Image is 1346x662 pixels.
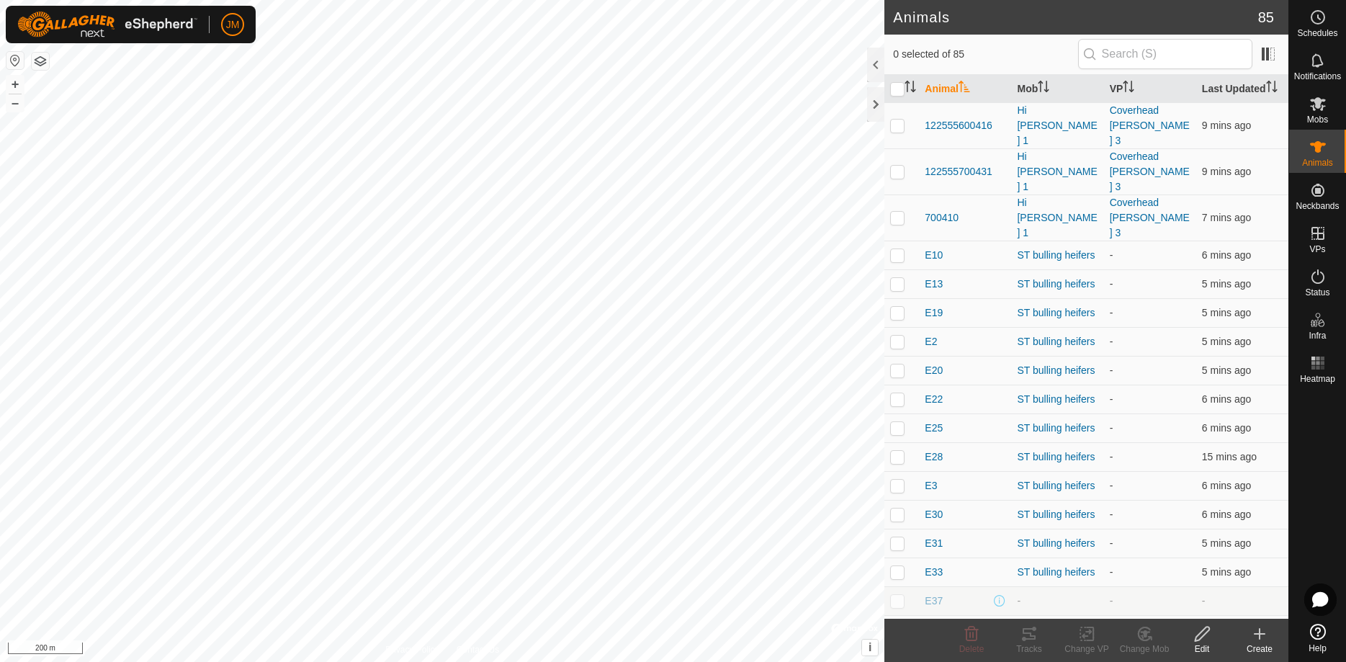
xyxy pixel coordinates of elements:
span: 12 Aug 2025, 8:57 pm [1202,336,1251,347]
app-display-virtual-paddock-transition: - [1110,480,1113,491]
div: ST bulling heifers [1017,334,1098,349]
div: ST bulling heifers [1017,507,1098,522]
span: Neckbands [1296,202,1339,210]
p-sorticon: Activate to sort [1123,83,1134,94]
app-display-virtual-paddock-transition: - [1110,509,1113,520]
div: ST bulling heifers [1017,449,1098,465]
div: ST bulling heifers [1017,478,1098,493]
a: Contact Us [457,643,499,656]
app-display-virtual-paddock-transition: - [1110,249,1113,261]
a: Help [1289,618,1346,658]
span: 12 Aug 2025, 8:57 pm [1202,249,1251,261]
app-display-virtual-paddock-transition: - [1110,307,1113,318]
span: E2 [925,334,937,349]
span: 12 Aug 2025, 8:57 pm [1202,480,1251,491]
p-sorticon: Activate to sort [959,83,970,94]
span: E37 [925,594,943,609]
span: E19 [925,305,943,321]
div: ST bulling heifers [1017,536,1098,551]
span: E30 [925,507,943,522]
app-display-virtual-paddock-transition: - [1110,451,1113,462]
div: ST bulling heifers [1017,248,1098,263]
div: Hi [PERSON_NAME] 1 [1017,103,1098,148]
span: E3 [925,478,937,493]
div: ST bulling heifers [1017,392,1098,407]
p-sorticon: Activate to sort [1038,83,1049,94]
a: Coverhead [PERSON_NAME] 3 [1110,151,1190,192]
span: i [869,641,871,653]
p-sorticon: Activate to sort [1266,83,1278,94]
span: E25 [925,421,943,436]
span: Delete [959,644,984,654]
span: E20 [925,363,943,378]
span: 12 Aug 2025, 8:57 pm [1202,422,1251,434]
div: - [1017,594,1098,609]
app-display-virtual-paddock-transition: - [1110,336,1113,347]
div: Change VP [1058,643,1116,656]
app-display-virtual-paddock-transition: - [1110,278,1113,290]
span: 12 Aug 2025, 8:58 pm [1202,566,1251,578]
app-display-virtual-paddock-transition: - [1110,595,1113,607]
th: VP [1104,75,1196,103]
input: Search (S) [1078,39,1252,69]
span: 122555700431 [925,164,992,179]
div: ST bulling heifers [1017,565,1098,580]
span: 700410 [925,210,959,225]
div: ST bulling heifers [1017,363,1098,378]
span: E22 [925,392,943,407]
button: i [862,640,878,656]
button: – [6,94,24,112]
app-display-virtual-paddock-transition: - [1110,364,1113,376]
span: 12 Aug 2025, 8:58 pm [1202,307,1251,318]
h2: Animals [893,9,1257,26]
span: 122555600416 [925,118,992,133]
span: 12 Aug 2025, 8:58 pm [1202,364,1251,376]
button: Reset Map [6,52,24,69]
button: Map Layers [32,53,49,70]
img: Gallagher Logo [17,12,197,37]
span: Animals [1302,158,1333,167]
th: Last Updated [1196,75,1288,103]
app-display-virtual-paddock-transition: - [1110,393,1113,405]
span: Infra [1309,331,1326,340]
div: Change Mob [1116,643,1173,656]
th: Animal [919,75,1011,103]
app-display-virtual-paddock-transition: - [1110,566,1113,578]
span: 12 Aug 2025, 8:54 pm [1202,166,1251,177]
a: Coverhead [PERSON_NAME] 3 [1110,104,1190,146]
span: Schedules [1297,29,1337,37]
div: Hi [PERSON_NAME] 1 [1017,195,1098,241]
span: 85 [1258,6,1274,28]
span: Status [1305,288,1329,297]
span: E28 [925,449,943,465]
span: Notifications [1294,72,1341,81]
span: 12 Aug 2025, 8:48 pm [1202,451,1257,462]
span: E31 [925,536,943,551]
span: 12 Aug 2025, 8:57 pm [1202,537,1251,549]
app-display-virtual-paddock-transition: - [1110,422,1113,434]
span: JM [226,17,240,32]
span: 12 Aug 2025, 8:54 pm [1202,120,1251,131]
th: Mob [1011,75,1103,103]
app-display-virtual-paddock-transition: - [1110,537,1113,549]
div: Tracks [1000,643,1058,656]
div: ST bulling heifers [1017,305,1098,321]
a: Coverhead [PERSON_NAME] 3 [1110,197,1190,238]
span: VPs [1309,245,1325,254]
span: E10 [925,248,943,263]
span: 12 Aug 2025, 8:56 pm [1202,212,1251,223]
span: Heatmap [1300,375,1335,383]
div: Hi [PERSON_NAME] 1 [1017,149,1098,194]
span: 12 Aug 2025, 8:57 pm [1202,509,1251,520]
div: ST bulling heifers [1017,277,1098,292]
span: Mobs [1307,115,1328,124]
div: Create [1231,643,1288,656]
span: - [1202,595,1206,607]
span: E13 [925,277,943,292]
button: + [6,76,24,93]
div: Edit [1173,643,1231,656]
span: 0 selected of 85 [893,47,1077,62]
span: Help [1309,644,1327,653]
p-sorticon: Activate to sort [905,83,916,94]
span: E33 [925,565,943,580]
